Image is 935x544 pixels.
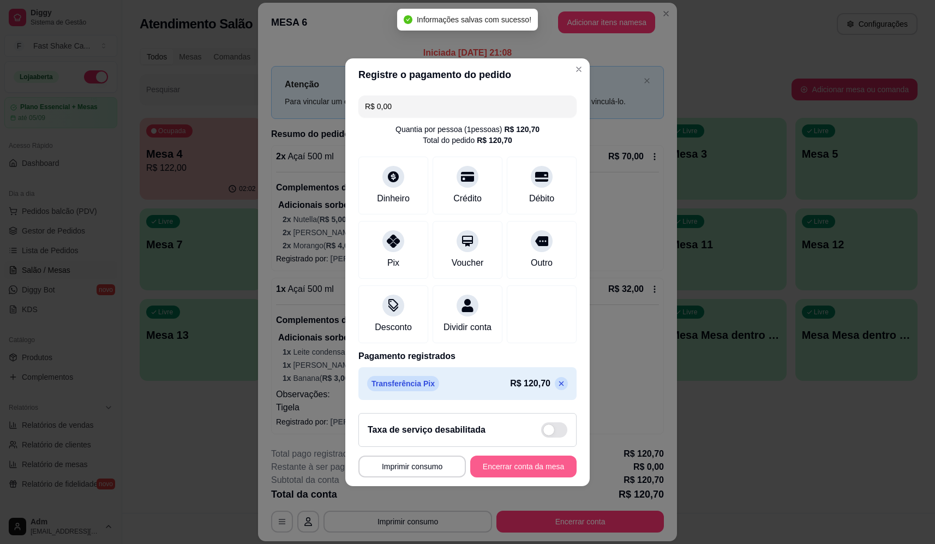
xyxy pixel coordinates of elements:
p: Pagamento registrados [358,350,577,363]
div: Débito [529,192,554,205]
button: Close [570,61,588,78]
div: Voucher [452,256,484,270]
span: check-circle [404,15,412,24]
div: Dinheiro [377,192,410,205]
div: Desconto [375,321,412,334]
p: Transferência Pix [367,376,439,391]
div: Outro [531,256,553,270]
div: R$ 120,70 [504,124,540,135]
h2: Taxa de serviço desabilitada [368,423,486,437]
button: Encerrar conta da mesa [470,456,577,477]
button: Imprimir consumo [358,456,466,477]
div: Total do pedido [423,135,512,146]
div: Crédito [453,192,482,205]
div: Quantia por pessoa ( 1 pessoas) [395,124,540,135]
header: Registre o pagamento do pedido [345,58,590,91]
div: Dividir conta [443,321,492,334]
span: Informações salvas com sucesso! [417,15,531,24]
div: Pix [387,256,399,270]
p: R$ 120,70 [510,377,550,390]
div: R$ 120,70 [477,135,512,146]
input: Ex.: hambúrguer de cordeiro [365,95,570,117]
